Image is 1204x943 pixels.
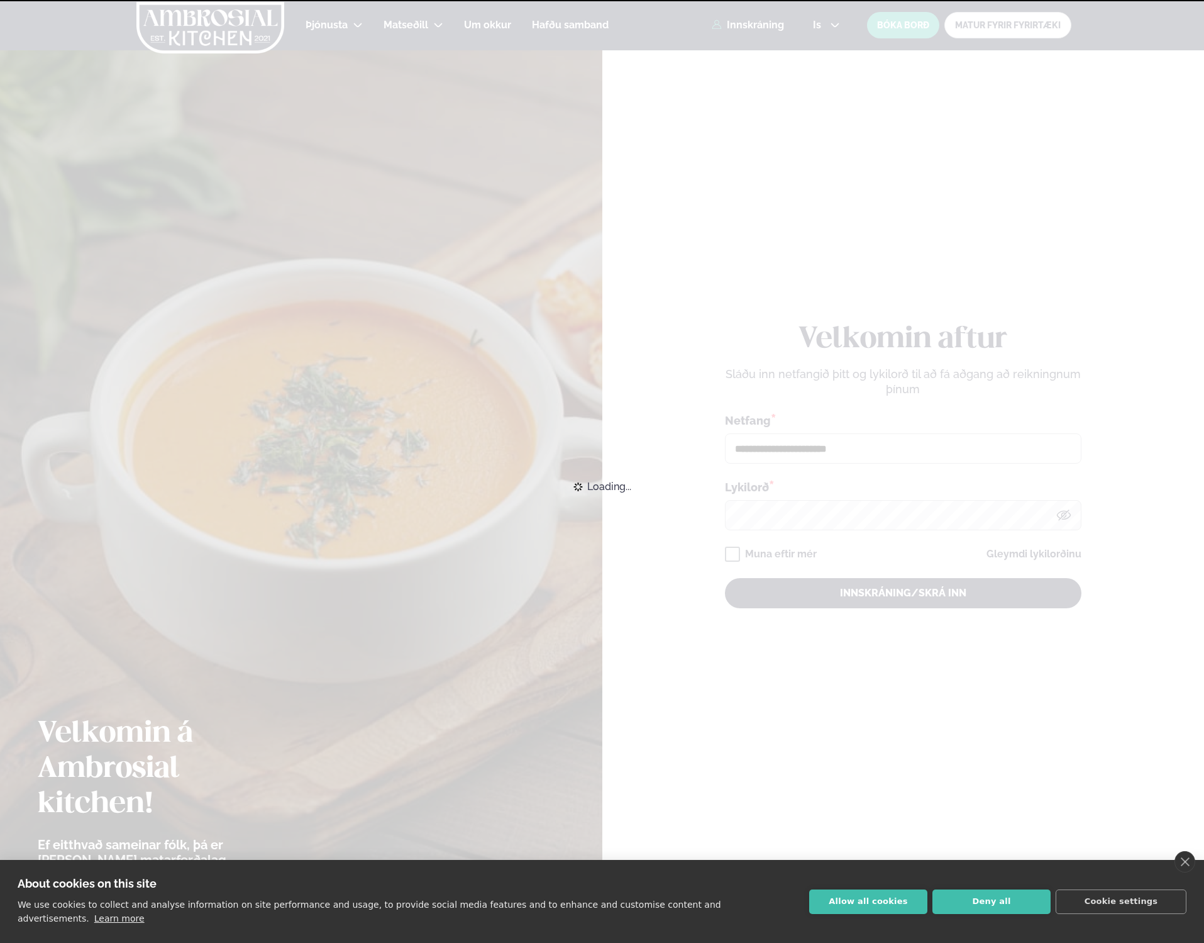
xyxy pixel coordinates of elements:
[94,913,145,923] a: Learn more
[1174,851,1195,873] a: close
[932,890,1051,914] button: Deny all
[18,900,721,923] p: We use cookies to collect and analyse information on site performance and usage, to provide socia...
[587,473,631,501] span: Loading...
[809,890,927,914] button: Allow all cookies
[18,877,157,890] strong: About cookies on this site
[1056,890,1186,914] button: Cookie settings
